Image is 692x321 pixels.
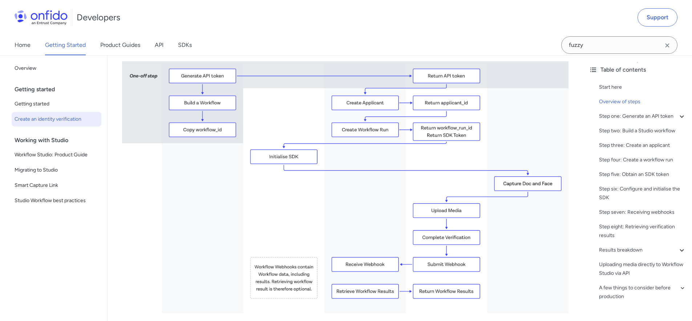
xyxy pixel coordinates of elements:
[15,166,98,174] span: Migrating to Studio
[12,148,101,162] a: Workflow Studio: Product Guide
[599,170,686,179] a: Step five: Obtain an SDK token
[15,64,98,73] span: Overview
[599,97,686,106] a: Overview of steps
[599,222,686,240] a: Step eight: Retrieving verification results
[638,8,677,27] a: Support
[599,127,686,135] a: Step two: Build a Studio workflow
[599,185,686,202] a: Step six: Configure and initialise the SDK
[599,112,686,121] a: Step one: Generate an API token
[178,35,192,55] a: SDKs
[15,196,98,205] span: Studio Workflow best practices
[599,284,686,301] a: A few things to consider before production
[599,83,686,92] a: Start here
[12,112,101,127] a: Create an identity verification
[15,133,104,148] div: Working with Studio
[100,35,140,55] a: Product Guides
[15,181,98,190] span: Smart Capture Link
[12,193,101,208] a: Studio Workflow best practices
[561,36,677,54] input: Onfido search input field
[15,82,104,97] div: Getting started
[12,97,101,111] a: Getting started
[599,156,686,164] a: Step four: Create a workflow run
[15,10,68,25] img: Onfido Logo
[663,41,672,50] svg: Clear search field button
[12,61,101,76] a: Overview
[155,35,163,55] a: API
[589,65,686,74] div: Table of contents
[15,35,31,55] a: Home
[599,141,686,150] a: Step three: Create an applicant
[12,178,101,193] a: Smart Capture Link
[599,260,686,278] a: Uploading media directly to Workflow Studio via API
[12,163,101,177] a: Migrating to Studio
[15,115,98,124] span: Create an identity verification
[599,208,686,217] a: Step seven: Receiving webhooks
[15,151,98,159] span: Workflow Studio: Product Guide
[599,246,686,254] a: Results breakdown
[77,12,120,23] h1: Developers
[15,100,98,108] span: Getting started
[45,35,86,55] a: Getting Started
[122,31,568,313] img: Identity verification steps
